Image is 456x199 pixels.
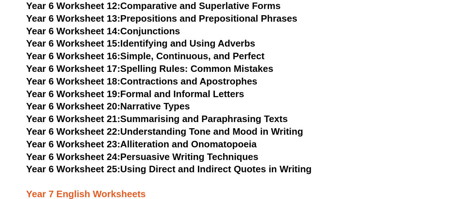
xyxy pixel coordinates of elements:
span: Year 6 Worksheet 17: [26,63,120,74]
a: Year 6 Worksheet 25:Using Direct and Indirect Quotes in Writing [26,164,312,174]
span: Year 6 Worksheet 16: [26,51,120,61]
a: Year 6 Worksheet 22:Understanding Tone and Mood in Writing [26,126,303,137]
span: Year 6 Worksheet 13: [26,13,120,24]
a: Year 6 Worksheet 12:Comparative and Superlative Forms [26,0,281,11]
iframe: Chat Widget [420,164,456,199]
a: Year 6 Worksheet 17:Spelling Rules: Common Mistakes [26,63,273,74]
a: Year 6 Worksheet 14:Conjunctions [26,26,180,36]
span: Year 6 Worksheet 18: [26,76,120,87]
a: Year 6 Worksheet 24:Persuasive Writing Techniques [26,151,258,162]
a: Year 6 Worksheet 19:Formal and Informal Letters [26,88,244,99]
a: Year 6 Worksheet 15:Identifying and Using Adverbs [26,38,255,49]
span: Year 6 Worksheet 14: [26,26,120,36]
span: Year 6 Worksheet 20: [26,101,120,112]
span: Year 6 Worksheet 23: [26,139,120,150]
a: Year 6 Worksheet 16:Simple, Continuous, and Perfect [26,51,265,61]
a: Year 6 Worksheet 21:Summarising and Paraphrasing Texts [26,113,288,124]
span: Year 6 Worksheet 24: [26,151,120,162]
span: Year 6 Worksheet 25: [26,164,120,174]
span: Year 6 Worksheet 15: [26,38,120,49]
a: Year 6 Worksheet 23:Alliteration and Onomatopoeia [26,139,257,150]
span: Year 6 Worksheet 22: [26,126,120,137]
span: Year 6 Worksheet 21: [26,113,120,124]
span: Year 6 Worksheet 19: [26,88,120,99]
a: Year 6 Worksheet 20:Narrative Types [26,101,190,112]
span: Year 6 Worksheet 12: [26,0,120,11]
a: Year 6 Worksheet 18:Contractions and Apostrophes [26,76,257,87]
a: Year 6 Worksheet 13:Prepositions and Prepositional Phrases [26,13,297,24]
